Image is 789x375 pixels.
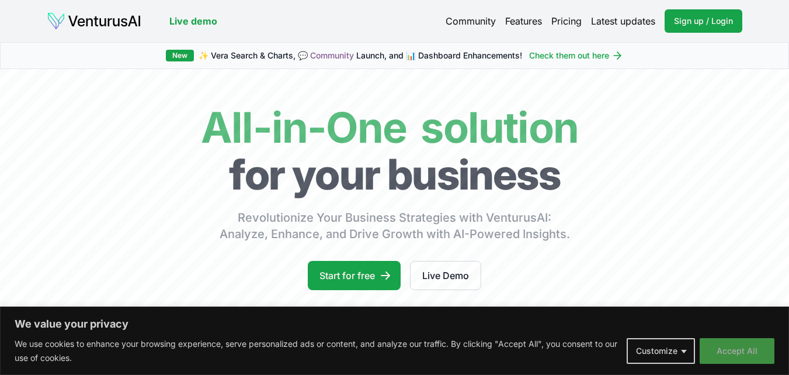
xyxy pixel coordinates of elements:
a: Sign up / Login [665,9,742,33]
span: ✨ Vera Search & Charts, 💬 Launch, and 📊 Dashboard Enhancements! [199,50,522,61]
a: Live demo [169,14,217,28]
button: Customize [627,338,695,364]
a: Pricing [551,14,582,28]
p: We use cookies to enhance your browsing experience, serve personalized ads or content, and analyz... [15,337,618,365]
div: New [166,50,194,61]
button: Accept All [700,338,774,364]
a: Check them out here [529,50,623,61]
a: Community [310,50,354,60]
a: Live Demo [410,261,481,290]
a: Community [446,14,496,28]
p: We value your privacy [15,317,774,331]
a: Start for free [308,261,401,290]
span: Sign up / Login [674,15,733,27]
img: logo [47,12,141,30]
a: Features [505,14,542,28]
a: Latest updates [591,14,655,28]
